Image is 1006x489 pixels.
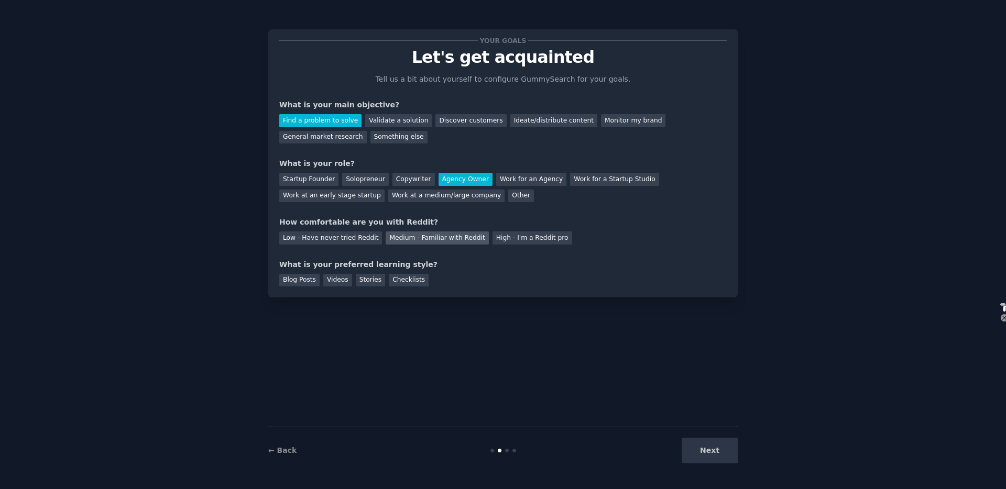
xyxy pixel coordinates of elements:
[496,173,566,186] div: Work for an Agency
[279,190,385,203] div: Work at an early stage startup
[279,274,320,287] div: Blog Posts
[370,131,428,144] div: Something else
[342,173,388,186] div: Solopreneur
[510,114,597,127] div: Ideate/distribute content
[508,190,534,203] div: Other
[371,74,635,85] p: Tell us a bit about yourself to configure GummySearch for your goals.
[439,173,493,186] div: Agency Owner
[386,231,488,244] div: Medium - Familiar with Reddit
[268,446,297,454] a: ← Back
[478,35,528,46] span: Your goals
[388,190,505,203] div: Work at a medium/large company
[435,114,506,127] div: Discover customers
[493,231,572,244] div: High - I'm a Reddit pro
[279,131,367,144] div: General market research
[601,114,665,127] div: Monitor my brand
[389,274,429,287] div: Checklists
[365,114,432,127] div: Validate a solution
[570,173,659,186] div: Work for a Startup Studio
[279,158,727,169] div: What is your role?
[279,231,382,244] div: Low - Have never tried Reddit
[279,259,727,270] div: What is your preferred learning style?
[323,274,352,287] div: Videos
[279,48,727,66] p: Let's get acquainted
[279,114,362,127] div: Find a problem to solve
[279,99,727,110] div: What is your main objective?
[356,274,385,287] div: Stories
[279,173,338,186] div: Startup Founder
[279,217,727,228] div: How comfortable are you with Reddit?
[392,173,435,186] div: Copywriter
